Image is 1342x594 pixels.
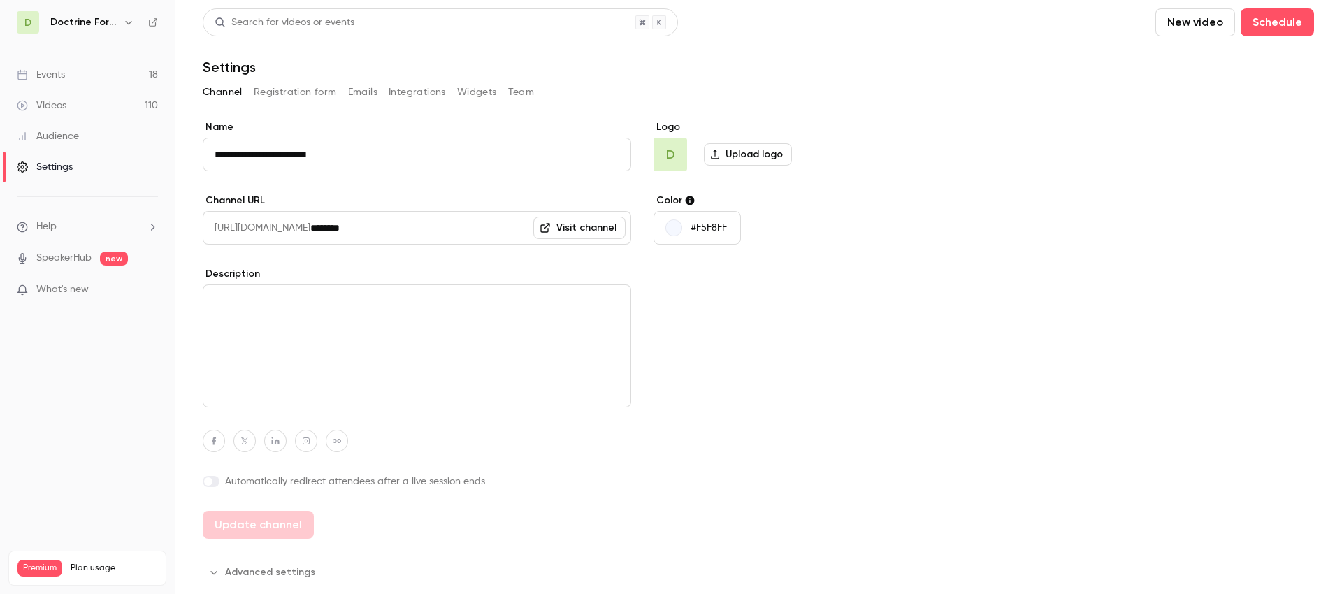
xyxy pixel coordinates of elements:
button: Channel [203,81,243,103]
label: Logo [654,120,868,134]
label: Description [203,267,631,281]
h6: Doctrine Formation Avocats [50,15,117,29]
span: What's new [36,282,89,297]
button: Emails [348,81,377,103]
a: SpeakerHub [36,251,92,266]
li: help-dropdown-opener [17,219,158,234]
label: Automatically redirect attendees after a live session ends [203,475,631,488]
span: Plan usage [71,563,157,574]
span: Premium [17,560,62,577]
p: #F5F8FF [691,221,727,235]
label: Channel URL [203,194,631,208]
div: Settings [17,160,73,174]
span: D [666,145,675,164]
button: New video [1155,8,1235,36]
div: Search for videos or events [215,15,354,30]
span: D [24,15,31,30]
iframe: Noticeable Trigger [141,284,158,296]
label: Color [654,194,868,208]
button: Widgets [457,81,497,103]
button: Registration form [254,81,337,103]
span: [URL][DOMAIN_NAME] [203,211,310,245]
span: Help [36,219,57,234]
a: Visit channel [533,217,626,239]
section: Logo [654,120,868,171]
div: Events [17,68,65,82]
div: Audience [17,129,79,143]
button: Integrations [389,81,446,103]
button: Schedule [1241,8,1314,36]
label: Name [203,120,631,134]
button: Team [508,81,535,103]
h1: Settings [203,59,256,75]
button: Advanced settings [203,561,324,584]
div: Videos [17,99,66,113]
label: Upload logo [704,143,792,166]
button: #F5F8FF [654,211,741,245]
span: new [100,252,128,266]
